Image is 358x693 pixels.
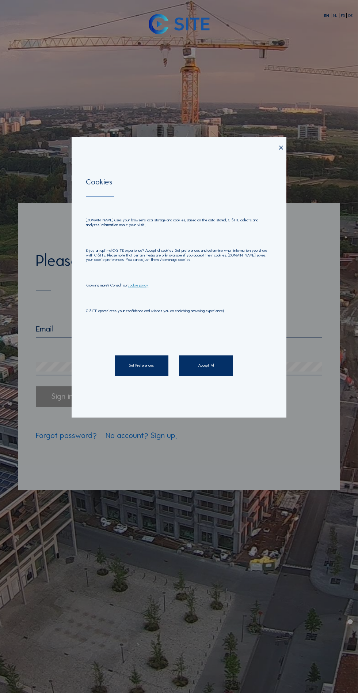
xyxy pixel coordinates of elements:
p: C-SITE appreciates your confidence and wishes you an enriching browsing experience! [86,309,272,314]
img: C-SITE logo [149,14,210,34]
div: Cookies [86,179,272,197]
div: Accept All [179,355,233,376]
p: Enjoy an optimal C-SITE experience? Accept all cookies. Set preferences and determine what inform... [86,248,272,263]
div: Set Preferences [115,355,168,376]
a: cookie policy [128,283,148,288]
p: Knowing more? Consult our [86,284,272,288]
p: [DOMAIN_NAME] uses your browser's local storage and cookies. Based on the data stored, C-SITE col... [86,218,272,228]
